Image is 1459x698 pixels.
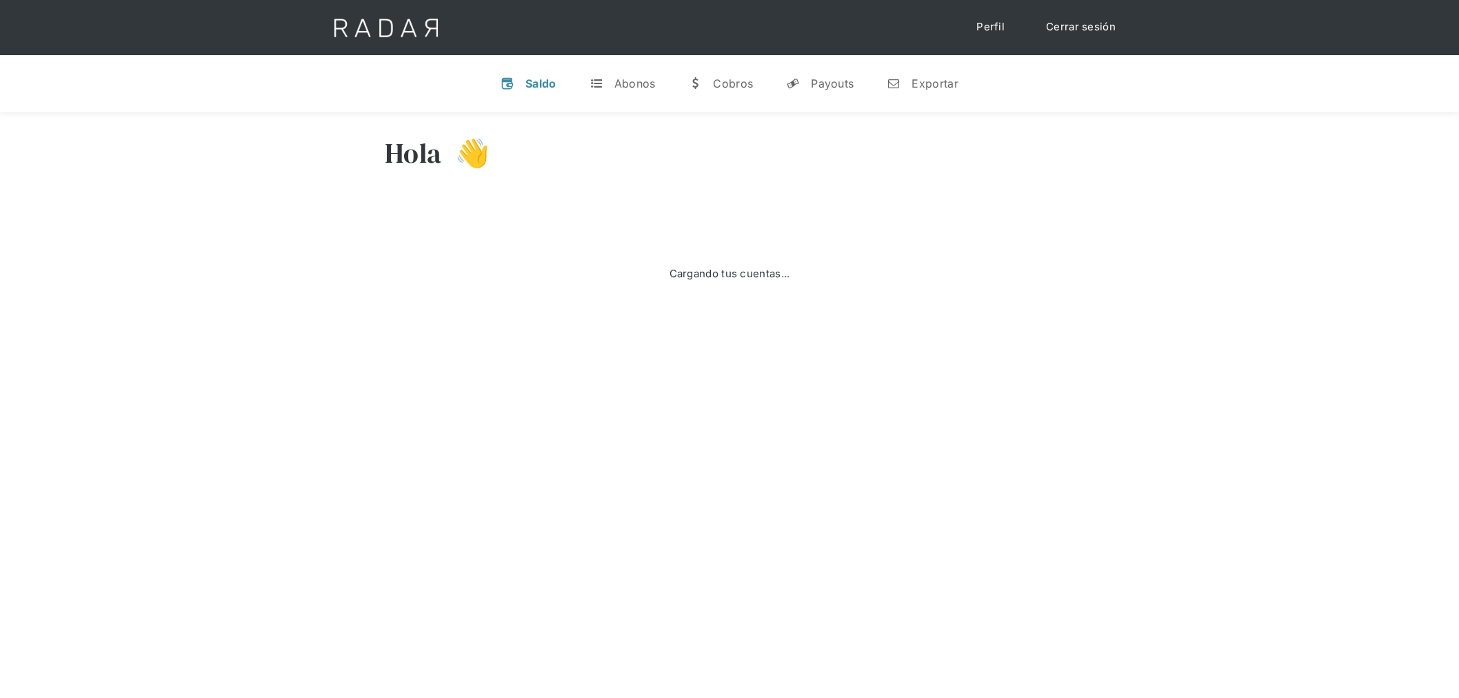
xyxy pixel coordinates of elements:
[963,14,1018,41] a: Perfil
[1032,14,1129,41] a: Cerrar sesión
[786,77,800,90] div: y
[688,77,702,90] div: w
[670,266,790,282] div: Cargando tus cuentas...
[590,77,603,90] div: t
[912,77,958,90] div: Exportar
[385,136,441,170] h3: Hola
[614,77,656,90] div: Abonos
[501,77,514,90] div: v
[713,77,753,90] div: Cobros
[441,136,490,170] h3: 👋
[525,77,556,90] div: Saldo
[811,77,854,90] div: Payouts
[887,77,900,90] div: n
